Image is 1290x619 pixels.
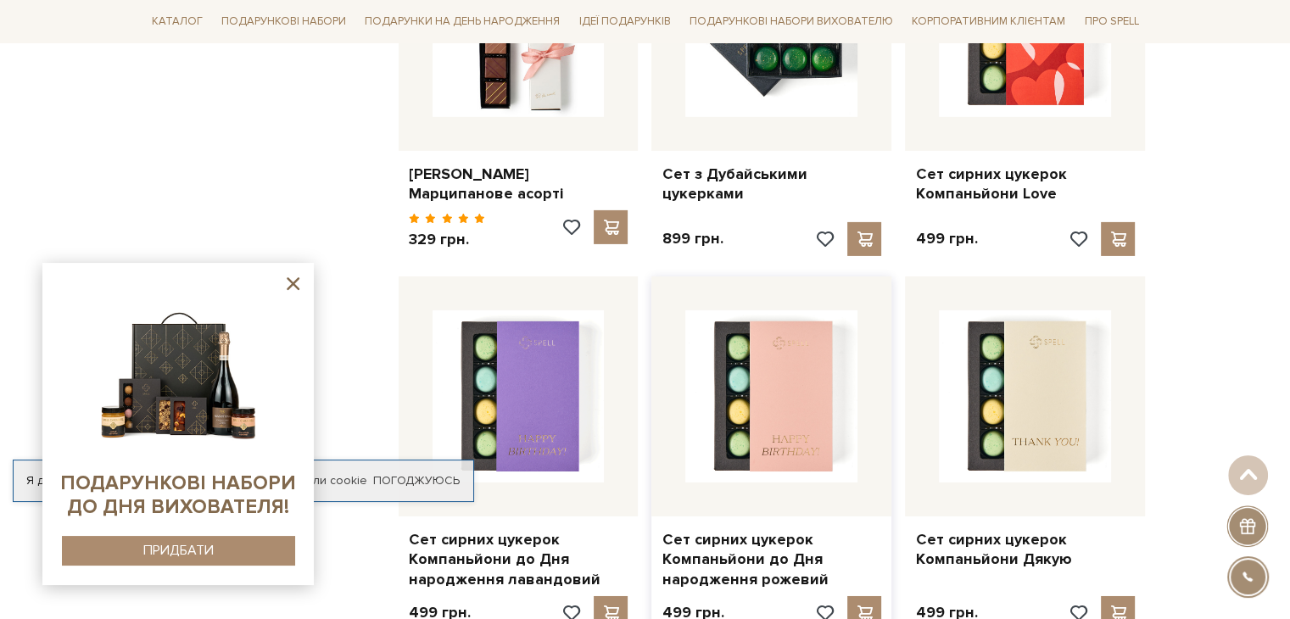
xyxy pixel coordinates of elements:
[915,530,1135,570] a: Сет сирних цукерок Компаньйони Дякую
[662,165,881,204] a: Сет з Дубайськими цукерками
[409,230,486,249] p: 329 грн.
[145,8,209,35] a: Каталог
[1077,8,1145,35] a: Про Spell
[409,530,628,589] a: Сет сирних цукерок Компаньйони до Дня народження лавандовий
[915,165,1135,204] a: Сет сирних цукерок Компаньйони Love
[14,473,473,488] div: Я дозволяю [DOMAIN_NAME] використовувати
[572,8,677,35] a: Ідеї подарунків
[915,229,977,248] p: 499 грн.
[683,7,900,36] a: Подарункові набори вихователю
[662,229,723,248] p: 899 грн.
[290,473,367,488] a: файли cookie
[905,7,1072,36] a: Корпоративним клієнтам
[358,8,567,35] a: Подарунки на День народження
[373,473,460,488] a: Погоджуюсь
[409,165,628,204] a: [PERSON_NAME] Марципанове асорті
[662,530,881,589] a: Сет сирних цукерок Компаньйони до Дня народження рожевий
[215,8,353,35] a: Подарункові набори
